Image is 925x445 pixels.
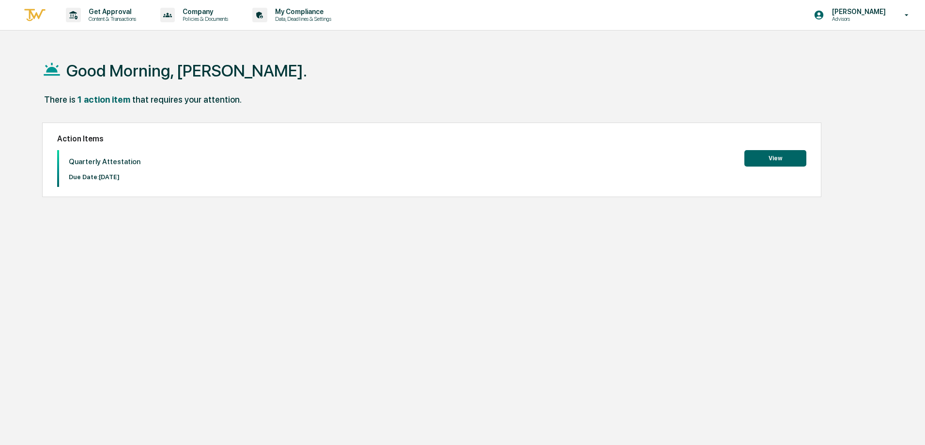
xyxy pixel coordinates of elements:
[77,94,130,105] div: 1 action item
[69,157,140,166] p: Quarterly Attestation
[744,153,806,162] a: View
[81,15,141,22] p: Content & Transactions
[69,173,140,181] p: Due Date: [DATE]
[57,134,806,143] h2: Action Items
[744,150,806,167] button: View
[23,7,46,23] img: logo
[44,94,76,105] div: There is
[824,8,891,15] p: [PERSON_NAME]
[66,61,307,80] h1: Good Morning, [PERSON_NAME].
[267,15,336,22] p: Data, Deadlines & Settings
[175,15,233,22] p: Policies & Documents
[267,8,336,15] p: My Compliance
[81,8,141,15] p: Get Approval
[132,94,242,105] div: that requires your attention.
[175,8,233,15] p: Company
[824,15,891,22] p: Advisors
